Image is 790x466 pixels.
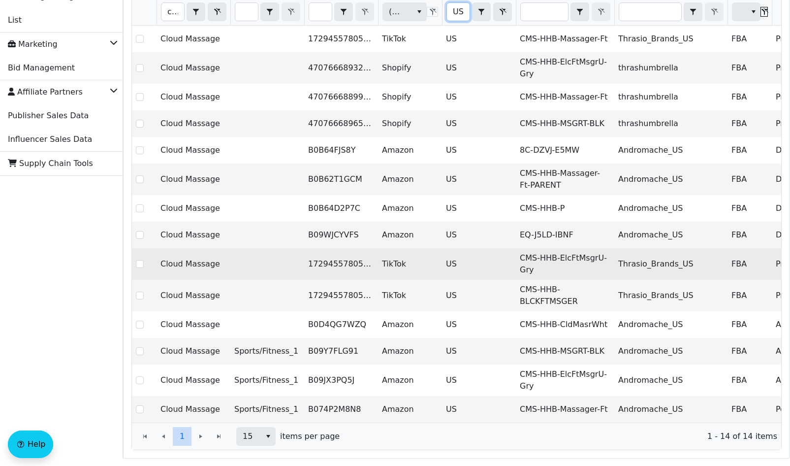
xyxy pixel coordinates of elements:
[378,365,442,396] td: Amazon
[161,3,184,21] input: Filter
[157,365,230,396] td: Cloud Massage
[304,365,378,396] td: B09JX3PQ5J
[760,7,768,17] button: Clear
[157,248,230,280] td: Cloud Massage
[516,164,614,195] td: CMS-HHB-Massager-Ft-PARENT
[442,195,516,222] td: US
[614,280,727,311] td: Thrasio_Brands_US
[516,248,614,280] td: CMS-HHB-ElcFtMsgrU-Gry
[442,164,516,195] td: US
[614,365,727,396] td: Andromache_US
[304,280,378,311] td: 1729455780560933186
[157,396,230,423] td: Cloud Massage
[304,52,378,84] td: 47076668932393
[8,431,53,458] button: Help floatingactionbutton
[442,222,516,248] td: US
[727,164,772,195] td: FBA
[260,2,279,21] span: Choose Operator
[378,137,442,164] td: Amazon
[157,222,230,248] td: Cloud Massage
[136,260,144,268] input: Select Row
[516,222,614,248] td: EQ-J5LD-IBNF
[442,338,516,365] td: US
[389,6,404,18] span: (All)
[619,3,681,21] input: Filter
[442,26,516,52] td: US
[516,137,614,164] td: 8C-DZVJ-E5MW
[516,396,614,423] td: CMS-HHB-Massager-Ft
[280,431,340,442] span: items per page
[516,26,614,52] td: CMS-HHB-Massager-Ft
[614,164,727,195] td: Andromache_US
[727,248,772,280] td: FBA
[516,338,614,365] td: CMS-HHB-MSGRT-BLK
[442,365,516,396] td: US
[136,146,144,154] input: Select Row
[727,280,772,311] td: FBA
[727,222,772,248] td: FBA
[378,195,442,222] td: Amazon
[136,347,144,355] input: Select Row
[378,338,442,365] td: Amazon
[136,376,144,384] input: Select Row
[378,52,442,84] td: Shopify
[442,248,516,280] td: US
[727,195,772,222] td: FBA
[378,396,442,423] td: Amazon
[521,3,568,21] input: Filter
[727,396,772,423] td: FBA
[304,137,378,164] td: B0B64FJS8Y
[157,52,230,84] td: Cloud Massage
[727,110,772,137] td: FBA
[412,3,426,21] button: select
[348,431,777,442] span: 1 - 14 of 14 items
[8,36,58,52] span: Marketing
[614,311,727,338] td: Andromache_US
[614,84,727,110] td: thrashumbrella
[727,52,772,84] td: FBA
[304,396,378,423] td: B074P2M8N8
[442,396,516,423] td: US
[473,3,490,21] button: select
[243,431,255,442] span: 15
[304,248,378,280] td: 1729455780560867650
[516,365,614,396] td: CMS-HHB-ElcFtMsgrU-Gry
[378,26,442,52] td: TikTok
[571,3,589,21] button: select
[304,110,378,137] td: 47076668965161
[442,84,516,110] td: US
[727,84,772,110] td: FBA
[304,311,378,338] td: B0D4QG7WZQ
[136,231,144,239] input: Select Row
[180,431,185,442] span: 1
[230,365,304,396] td: Sports/Fitness_1
[304,338,378,365] td: B09Y7FLG91
[727,365,772,396] td: FBA
[236,427,276,446] span: Page size
[378,222,442,248] td: Amazon
[516,110,614,137] td: CMS-HHB-MSGRT-BLK
[378,248,442,280] td: TikTok
[136,204,144,212] input: Select Row
[684,2,702,21] span: Choose Operator
[8,60,75,76] span: Bid Management
[493,2,512,21] button: Clear
[187,2,205,21] span: Choose Operator
[727,338,772,365] td: FBA
[230,338,304,365] td: Sports/Fitness_1
[8,108,89,124] span: Publisher Sales Data
[304,195,378,222] td: B0B64D2P7C
[684,3,702,21] button: select
[261,428,275,445] button: select
[727,26,772,52] td: FBA
[304,84,378,110] td: 47076668899625
[157,164,230,195] td: Cloud Massage
[442,311,516,338] td: US
[136,321,144,329] input: Select Row
[304,164,378,195] td: B0B62T1GCM
[378,164,442,195] td: Amazon
[378,311,442,338] td: Amazon
[614,222,727,248] td: Andromache_US
[136,120,144,128] input: Select Row
[304,26,378,52] td: 1729455780560802114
